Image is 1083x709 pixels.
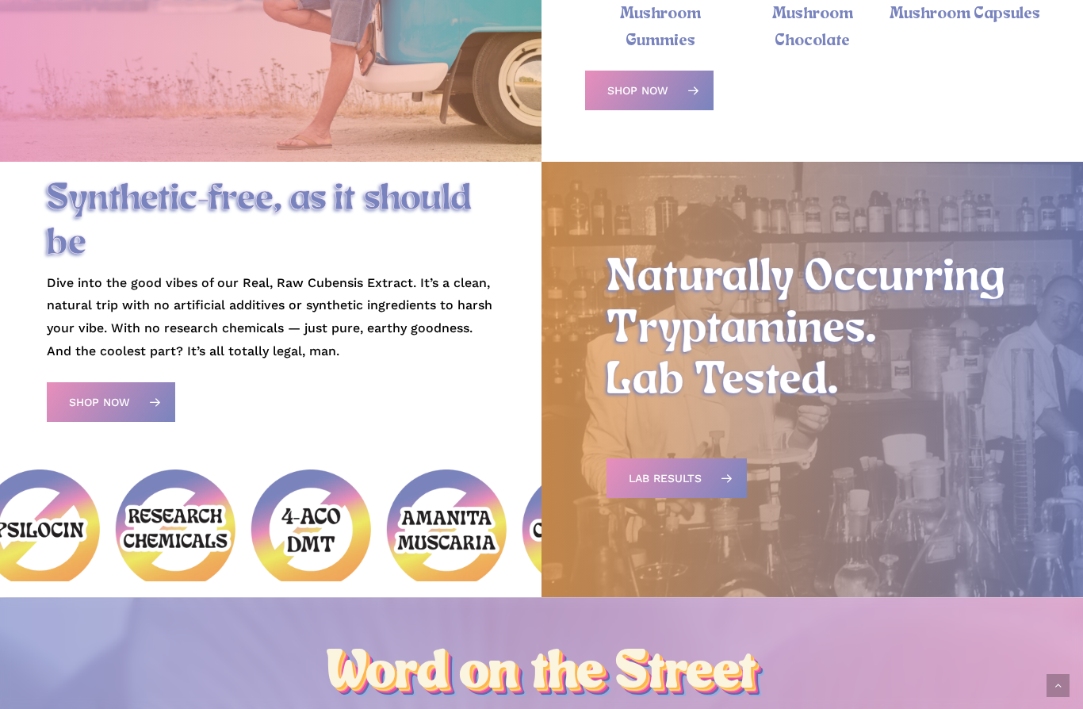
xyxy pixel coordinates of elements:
a: Mushroom Chocolate [772,6,853,51]
h2: Naturally Occurring Tryptamines. Lab Tested. [607,254,1019,408]
a: Mushroom Capsules [890,6,1040,24]
span: Shop Now [69,395,130,411]
a: Shop Now [585,71,714,111]
a: Back to top [1047,675,1070,698]
a: Shop Now [47,383,175,423]
p: Dive into the good vibes of our Real, Raw Cubensis Extract. It’s a clean, natural trip with no ar... [47,273,494,364]
a: Mushroom Gummies [620,6,701,51]
img: No Cannabis Icon [522,470,642,590]
img: No Research Chemicals Icon [116,470,235,590]
span: Synthetic-free, as it should be [47,180,472,265]
span: Shop Now [607,83,668,99]
img: No Amanita Muscaria Icon [387,470,507,590]
span: Lab Results [629,471,702,487]
a: Lab Results [607,459,747,499]
img: No 4AcoDMT Icon [251,470,371,590]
